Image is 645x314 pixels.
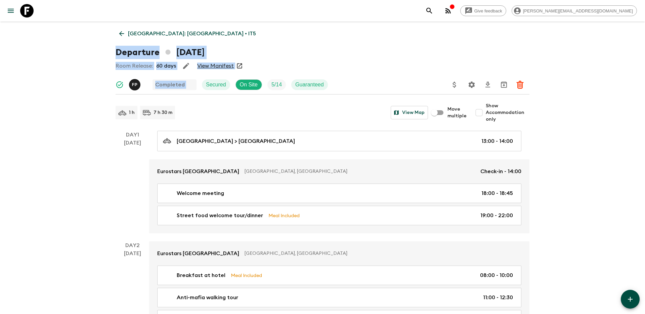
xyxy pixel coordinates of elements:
[481,78,494,91] button: Download CSV
[149,159,529,184] a: Eurostars [GEOGRAPHIC_DATA][GEOGRAPHIC_DATA], [GEOGRAPHIC_DATA]Check-in - 14:00
[177,211,263,220] p: Street food welcome tour/dinner
[481,189,513,197] p: 18:00 - 18:45
[154,109,172,116] p: 7 h 30 m
[157,131,521,151] a: [GEOGRAPHIC_DATA] > [GEOGRAPHIC_DATA]13:00 - 14:00
[460,5,506,16] a: Give feedback
[519,8,637,13] span: [PERSON_NAME][EMAIL_ADDRESS][DOMAIN_NAME]
[480,167,521,175] p: Check-in - 14:00
[116,81,124,89] svg: Synced Successfully
[512,5,637,16] div: [PERSON_NAME][EMAIL_ADDRESS][DOMAIN_NAME]
[177,271,225,279] p: Breakfast at hotel
[116,241,149,249] p: Day 2
[245,168,475,175] p: [GEOGRAPHIC_DATA], [GEOGRAPHIC_DATA]
[156,62,176,70] p: 60 days
[177,137,295,145] p: [GEOGRAPHIC_DATA] > [GEOGRAPHIC_DATA]
[116,62,153,70] p: Room Release:
[202,79,230,90] div: Secured
[471,8,506,13] span: Give feedback
[240,81,258,89] p: On Site
[177,293,238,302] p: Anti-mafia walking tour
[295,81,324,89] p: Guaranteed
[124,139,141,233] div: [DATE]
[149,241,529,266] a: Eurostars [GEOGRAPHIC_DATA][GEOGRAPHIC_DATA], [GEOGRAPHIC_DATA]
[116,131,149,139] p: Day 1
[480,211,513,220] p: 19:00 - 22:00
[157,206,521,225] a: Street food welcome tour/dinnerMeal Included19:00 - 22:00
[197,63,234,69] a: View Manifest
[155,81,185,89] p: Completed
[129,81,142,86] span: Federico Poletti
[206,81,226,89] p: Secured
[448,78,461,91] button: Update Price, Early Bird Discount and Costs
[128,30,256,38] p: [GEOGRAPHIC_DATA]: [GEOGRAPHIC_DATA] • IT5
[116,46,205,59] h1: Departure [DATE]
[481,137,513,145] p: 13:00 - 14:00
[157,167,239,175] p: Eurostars [GEOGRAPHIC_DATA]
[177,189,224,197] p: Welcome meeting
[231,272,262,279] p: Meal Included
[465,78,478,91] button: Settings
[129,109,135,116] p: 1 h
[157,249,239,258] p: Eurostars [GEOGRAPHIC_DATA]
[423,4,436,17] button: search adventures
[486,103,529,123] span: Show Accommodation only
[235,79,262,90] div: On Site
[268,212,300,219] p: Meal Included
[391,106,428,119] button: View Map
[157,288,521,307] a: Anti-mafia walking tour11:00 - 12:30
[116,27,260,40] a: [GEOGRAPHIC_DATA]: [GEOGRAPHIC_DATA] • IT5
[4,4,17,17] button: menu
[483,293,513,302] p: 11:00 - 12:30
[480,271,513,279] p: 08:00 - 10:00
[157,184,521,203] a: Welcome meeting18:00 - 18:45
[245,250,516,257] p: [GEOGRAPHIC_DATA], [GEOGRAPHIC_DATA]
[157,266,521,285] a: Breakfast at hotelMeal Included08:00 - 10:00
[513,78,527,91] button: Delete
[497,78,511,91] button: Archive (Completed, Cancelled or Unsynced Departures only)
[267,79,286,90] div: Trip Fill
[271,81,282,89] p: 5 / 14
[447,106,467,119] span: Move multiple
